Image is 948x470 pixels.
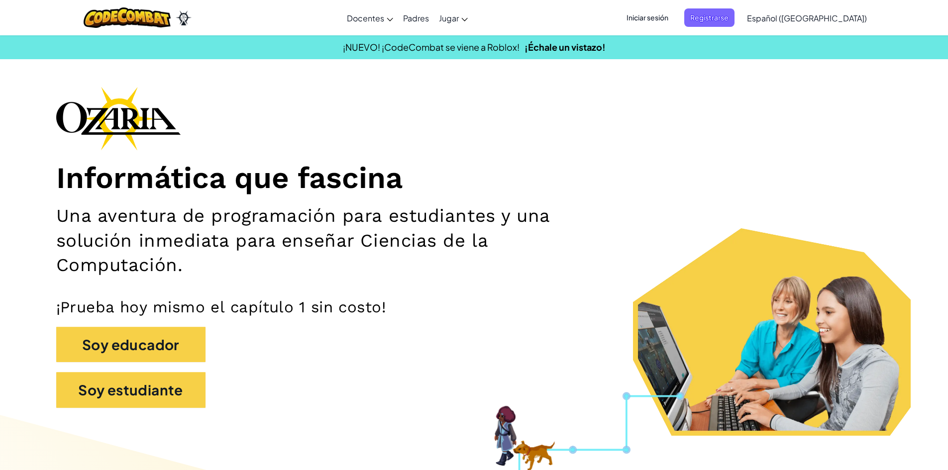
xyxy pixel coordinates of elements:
span: ¡NUEVO! ¡CodeCombat se viene a Roblox! [343,41,520,53]
a: Español ([GEOGRAPHIC_DATA]) [742,4,872,31]
h1: Informática que fascina [56,160,892,196]
button: Soy estudiante [56,372,206,408]
a: Docentes [342,4,398,31]
button: Registrarse [684,8,735,27]
span: Español ([GEOGRAPHIC_DATA]) [747,13,867,23]
button: Iniciar sesión [621,8,674,27]
a: ¡Échale un vistazo! [525,41,606,53]
button: Soy educador [56,327,206,363]
h2: Una aventura de programación para estudiantes y una solución inmediata para enseñar Ciencias de l... [56,203,617,277]
a: Jugar [434,4,473,31]
p: ¡Prueba hoy mismo el capítulo 1 sin costo! [56,297,892,317]
img: Ozaria [176,10,192,25]
span: Docentes [347,13,384,23]
img: CodeCombat logo [84,7,171,28]
span: Jugar [439,13,459,23]
a: Padres [398,4,434,31]
img: Ozaria branding logo [56,87,181,150]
